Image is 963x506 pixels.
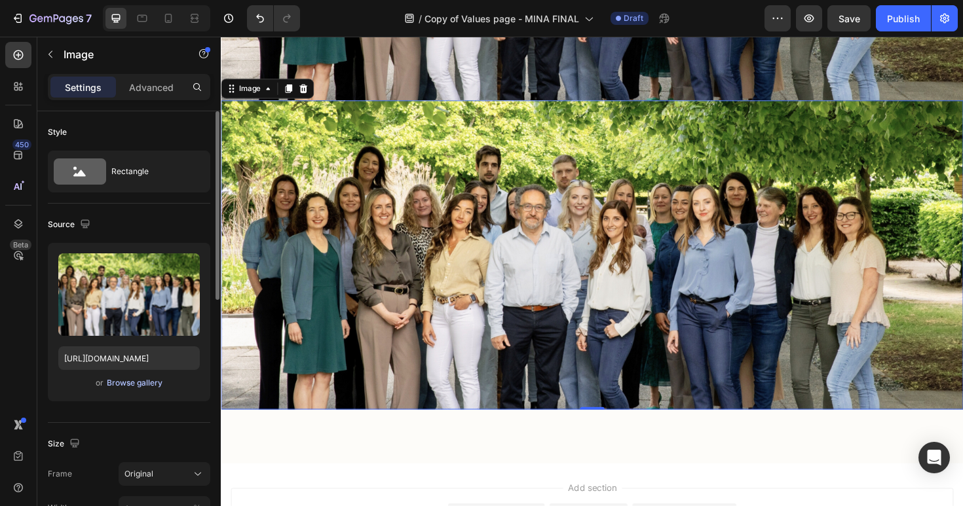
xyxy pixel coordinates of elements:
[624,12,643,24] span: Draft
[106,376,163,389] button: Browse gallery
[12,139,31,150] div: 450
[48,468,72,480] label: Frame
[65,81,102,94] p: Settings
[129,81,174,94] p: Advanced
[827,5,871,31] button: Save
[48,126,67,138] div: Style
[124,468,153,480] span: Original
[58,346,200,370] input: https://example.com/image.jpg
[107,377,162,389] div: Browse gallery
[425,12,579,26] span: Copy of Values page - MINA FINAL
[247,5,300,31] div: Undo/Redo
[5,5,98,31] button: 7
[111,156,191,187] div: Rectangle
[10,240,31,250] div: Beta
[86,10,92,26] p: 7
[362,471,425,484] span: Add section
[221,37,963,506] iframe: To enrich screen reader interactions, please activate Accessibility in Grammarly extension settings
[119,462,210,486] button: Original
[876,5,931,31] button: Publish
[48,216,93,234] div: Source
[887,12,920,26] div: Publish
[58,253,200,336] img: preview-image
[64,46,175,62] p: Image
[918,442,950,473] div: Open Intercom Messenger
[839,13,860,24] span: Save
[48,435,83,453] div: Size
[96,375,104,391] span: or
[419,12,422,26] span: /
